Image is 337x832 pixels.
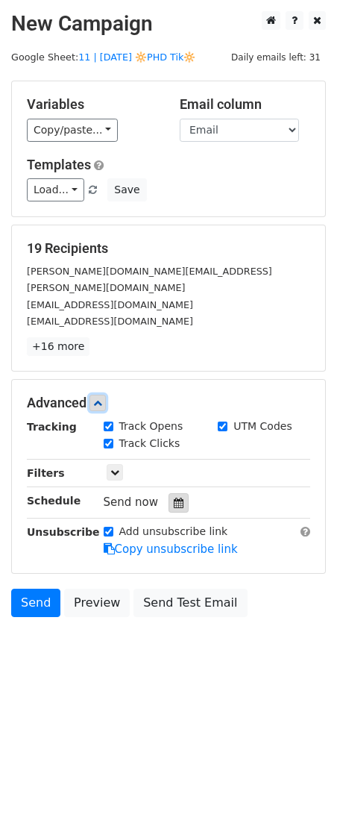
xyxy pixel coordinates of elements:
strong: Schedule [27,495,81,507]
a: Daily emails left: 31 [226,51,326,63]
label: Track Opens [119,419,183,434]
iframe: Chat Widget [262,760,337,832]
strong: Unsubscribe [27,526,100,538]
label: Track Clicks [119,436,180,451]
button: Save [107,178,146,201]
strong: Tracking [27,421,77,433]
h5: Variables [27,96,157,113]
small: [PERSON_NAME][DOMAIN_NAME][EMAIL_ADDRESS][PERSON_NAME][DOMAIN_NAME] [27,266,272,294]
a: Load... [27,178,84,201]
h2: New Campaign [11,11,326,37]
span: Send now [104,495,159,509]
a: Copy/paste... [27,119,118,142]
span: Daily emails left: 31 [226,49,326,66]
a: Preview [64,589,130,617]
h5: Email column [180,96,310,113]
small: [EMAIL_ADDRESS][DOMAIN_NAME] [27,316,193,327]
a: Send Test Email [133,589,247,617]
a: Send [11,589,60,617]
h5: Advanced [27,395,310,411]
small: Google Sheet: [11,51,195,63]
a: +16 more [27,337,89,356]
strong: Filters [27,467,65,479]
h5: 19 Recipients [27,240,310,257]
a: Copy unsubscribe link [104,542,238,556]
a: Templates [27,157,91,172]
label: Add unsubscribe link [119,524,228,539]
small: [EMAIL_ADDRESS][DOMAIN_NAME] [27,299,193,310]
label: UTM Codes [233,419,292,434]
a: 11 | [DATE] 🔆PHD Tik🔆 [78,51,195,63]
